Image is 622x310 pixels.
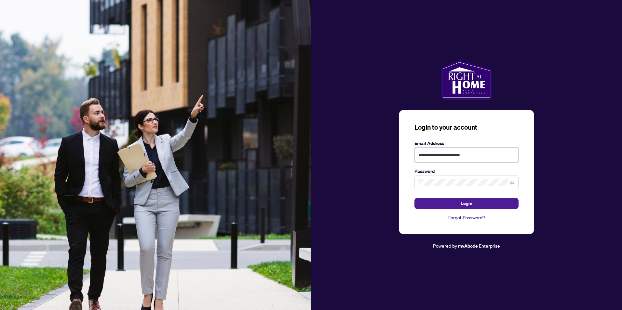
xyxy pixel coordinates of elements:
[510,180,514,185] span: eye-invisible
[414,140,519,147] label: Email Address
[414,214,519,221] a: Forgot Password?
[414,168,519,175] label: Password
[479,243,500,249] span: Enterprise
[458,242,478,250] a: myAbode
[461,198,472,209] span: Login
[414,123,519,132] h3: Login to your account
[441,60,492,99] img: ma-logo
[414,198,519,209] button: Login
[433,243,457,249] span: Powered by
